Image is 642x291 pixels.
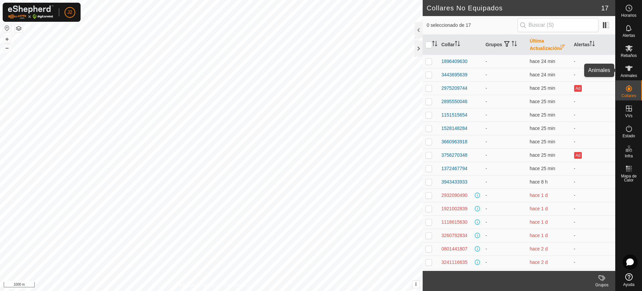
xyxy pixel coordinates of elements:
[223,282,246,288] a: Contáctenos
[571,135,615,148] td: -
[441,192,467,199] div: 2932090490
[3,44,11,52] button: –
[441,85,467,92] div: 2975209744
[616,271,642,289] a: Ayuda
[441,259,467,266] div: 3241116635
[530,166,555,171] span: 20 ago 2025, 10:05
[623,134,635,138] span: Estado
[571,162,615,175] td: -
[483,189,527,202] td: -
[571,229,615,242] td: -
[530,59,555,64] span: 20 ago 2025, 10:05
[68,9,73,16] span: J2
[590,42,595,47] p-sorticon: Activar para ordenar
[571,55,615,68] td: -
[483,95,527,108] td: -
[530,193,548,198] span: 19 ago 2025, 5:05
[483,135,527,148] td: -
[3,35,11,43] button: +
[412,281,420,288] button: i
[530,85,555,91] span: 20 ago 2025, 10:05
[530,179,548,185] span: 20 ago 2025, 1:59
[571,122,615,135] td: -
[483,229,527,242] td: -
[571,95,615,108] td: -
[530,206,548,211] span: 19 ago 2025, 1:58
[15,24,23,32] button: Capas del Mapa
[441,219,467,226] div: 1118615630
[530,246,548,251] span: 18 ago 2025, 5:35
[483,108,527,122] td: -
[560,46,565,51] p-sorticon: Activar para ordenar
[441,178,467,186] div: 3943433933
[483,148,527,162] td: -
[483,269,527,282] td: -
[571,189,615,202] td: -
[571,175,615,189] td: -
[8,5,53,19] img: Logo Gallagher
[455,42,460,47] p-sorticon: Activar para ordenar
[571,269,615,282] td: -
[3,24,11,32] button: Restablecer Mapa
[571,35,615,55] th: Alertas
[571,108,615,122] td: -
[617,174,640,182] span: Mapa de Calor
[571,215,615,229] td: -
[621,94,636,98] span: Collares
[530,72,555,77] span: 20 ago 2025, 10:05
[483,55,527,68] td: -
[415,281,417,287] span: i
[512,42,517,47] p-sorticon: Activar para ordenar
[483,35,527,55] th: Grupos
[530,260,548,265] span: 17 ago 2025, 16:05
[530,112,555,118] span: 20 ago 2025, 10:05
[621,54,637,58] span: Rebaños
[623,33,635,38] span: Alertas
[571,68,615,81] td: -
[571,242,615,256] td: -
[601,3,609,13] span: 17
[527,35,571,55] th: Última Actualización
[621,74,637,78] span: Animales
[483,215,527,229] td: -
[530,219,548,225] span: 19 ago 2025, 1:58
[441,165,467,172] div: 1372467794
[530,233,548,238] span: 18 ago 2025, 13:35
[483,68,527,81] td: -
[571,202,615,215] td: -
[483,256,527,269] td: -
[483,175,527,189] td: -
[441,98,467,105] div: 2895550046
[518,18,599,32] input: Buscar (S)
[483,81,527,95] td: -
[530,152,555,158] span: 20 ago 2025, 10:05
[530,126,555,131] span: 20 ago 2025, 10:05
[483,242,527,256] td: -
[427,22,518,29] span: 0 seleccionado de 17
[571,256,615,269] td: -
[621,13,636,17] span: Horarios
[574,85,581,92] button: Ad
[177,282,215,288] a: Política de Privacidad
[432,42,437,47] p-sorticon: Activar para ordenar
[530,139,555,144] span: 20 ago 2025, 10:05
[441,125,467,132] div: 1528148284
[441,58,467,65] div: 1896409630
[530,99,555,104] span: 20 ago 2025, 10:05
[483,122,527,135] td: -
[441,232,467,239] div: 3260792834
[623,283,635,287] span: Ayuda
[441,245,467,252] div: 0801441807
[483,202,527,215] td: -
[441,112,467,119] div: 1151515654
[441,138,467,145] div: 3660963918
[439,35,483,55] th: Collar
[441,152,467,159] div: 3756270348
[441,205,467,212] div: 1921002839
[441,71,467,78] div: 3443695639
[588,282,615,288] div: Grupos
[483,162,527,175] td: -
[574,152,581,159] button: Ad
[427,4,601,12] h2: Collares No Equipados
[625,154,633,158] span: Infra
